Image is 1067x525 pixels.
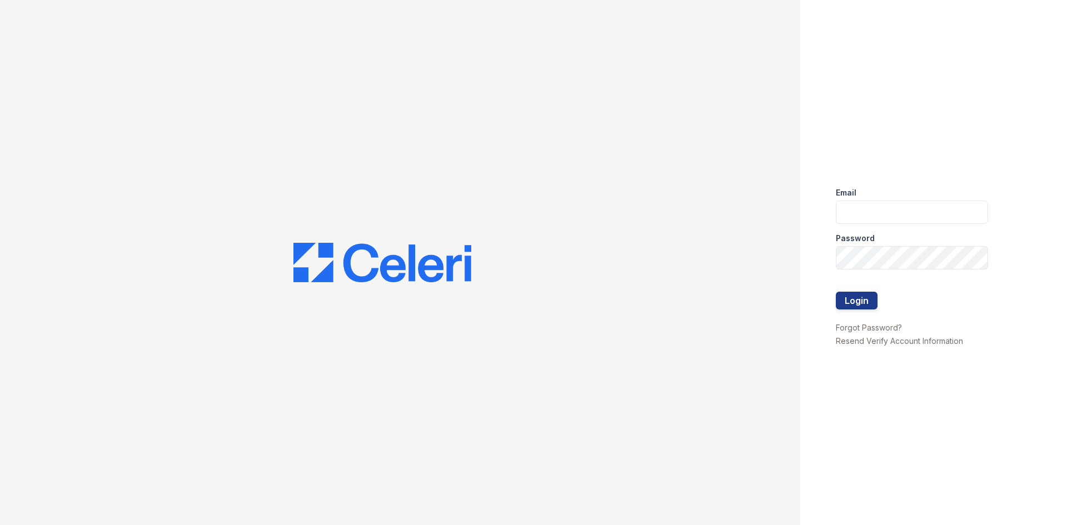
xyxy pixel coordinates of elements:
[293,243,471,283] img: CE_Logo_Blue-a8612792a0a2168367f1c8372b55b34899dd931a85d93a1a3d3e32e68fde9ad4.png
[836,187,856,198] label: Email
[836,336,963,346] a: Resend Verify Account Information
[836,292,877,309] button: Login
[836,233,875,244] label: Password
[836,323,902,332] a: Forgot Password?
